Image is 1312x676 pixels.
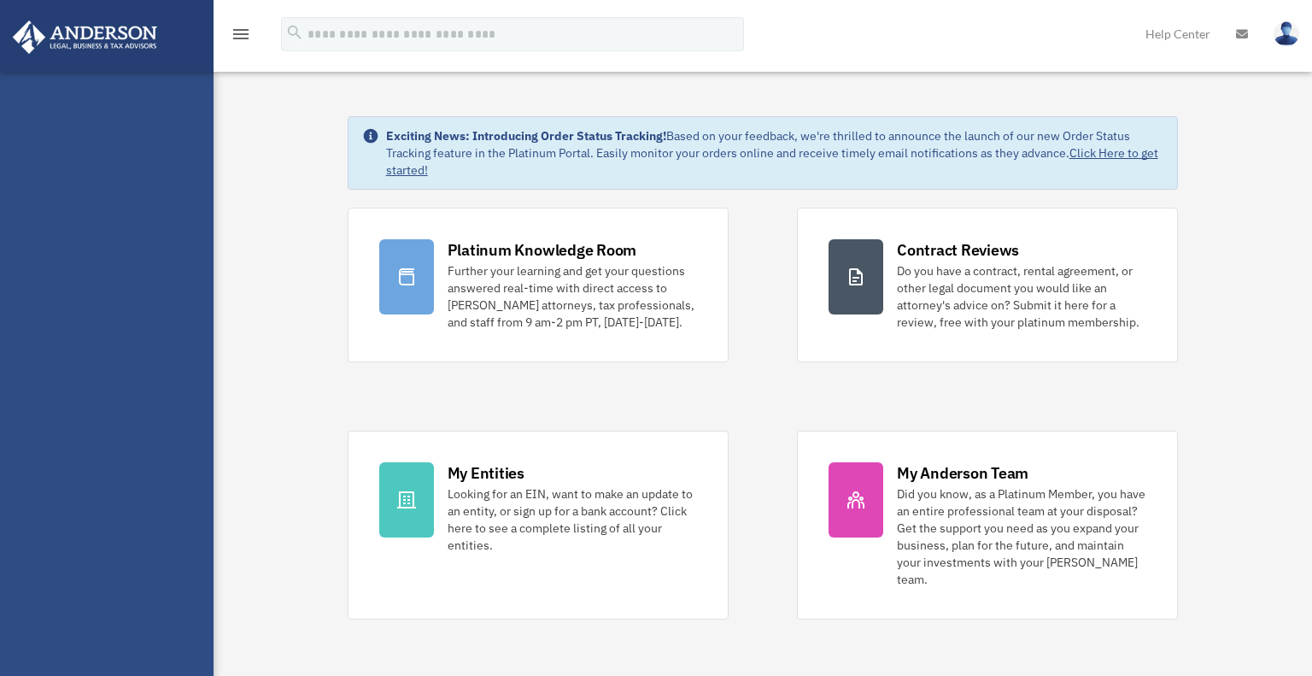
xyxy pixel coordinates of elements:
a: Contract Reviews Do you have a contract, rental agreement, or other legal document you would like... [797,208,1178,362]
a: My Anderson Team Did you know, as a Platinum Member, you have an entire professional team at your... [797,431,1178,620]
div: My Entities [448,462,524,484]
div: Did you know, as a Platinum Member, you have an entire professional team at your disposal? Get th... [897,485,1146,588]
a: Platinum Knowledge Room Further your learning and get your questions answered real-time with dire... [348,208,729,362]
img: Anderson Advisors Platinum Portal [8,21,162,54]
div: Contract Reviews [897,239,1019,261]
i: search [285,23,304,42]
div: Platinum Knowledge Room [448,239,637,261]
i: menu [231,24,251,44]
div: Looking for an EIN, want to make an update to an entity, or sign up for a bank account? Click her... [448,485,697,554]
img: User Pic [1274,21,1299,46]
div: Based on your feedback, we're thrilled to announce the launch of our new Order Status Tracking fe... [386,127,1164,179]
a: My Entities Looking for an EIN, want to make an update to an entity, or sign up for a bank accoun... [348,431,729,620]
div: My Anderson Team [897,462,1028,484]
strong: Exciting News: Introducing Order Status Tracking! [386,128,666,144]
a: menu [231,30,251,44]
div: Further your learning and get your questions answered real-time with direct access to [PERSON_NAM... [448,262,697,331]
a: Click Here to get started! [386,145,1158,178]
div: Do you have a contract, rental agreement, or other legal document you would like an attorney's ad... [897,262,1146,331]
